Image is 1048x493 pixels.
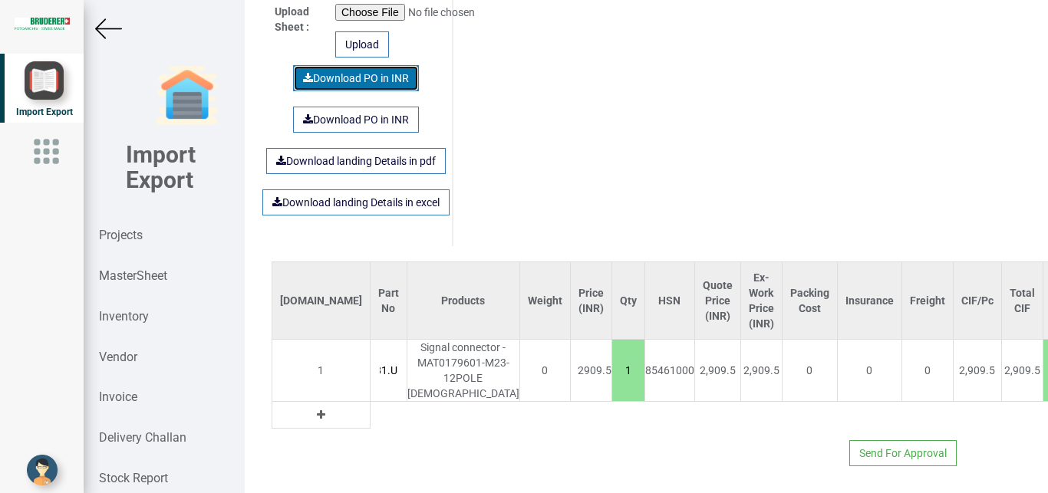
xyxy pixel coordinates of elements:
[837,340,901,402] td: 0
[782,262,837,340] th: Packing Cost
[16,107,73,117] span: Import Export
[293,107,419,133] a: Download PO in INR
[740,262,782,340] th: Ex-Work Price (INR)
[262,189,450,215] a: Download landing Details in excel
[272,340,370,402] td: 1
[293,65,419,91] a: Download PO in INR
[266,148,446,174] a: Download landing Details in pdf
[519,262,570,340] th: Weight
[837,262,901,340] th: Insurance
[378,285,399,316] div: Part No
[694,340,740,402] td: 2,909.5
[272,4,312,35] label: Upload Sheet :
[644,340,694,402] td: 85461000
[849,440,957,466] button: Send For Approval
[99,350,137,364] strong: Vendor
[99,471,168,485] strong: Stock Report
[99,309,149,324] strong: Inventory
[272,262,370,340] th: [DOMAIN_NAME]
[570,262,611,340] th: Price (INR)
[335,31,389,58] div: Upload
[157,65,218,127] img: garage-closed.png
[694,262,740,340] th: Quote Price (INR)
[99,389,137,404] strong: Invoice
[126,141,196,193] b: Import Export
[99,430,186,445] strong: Delivery Challan
[782,340,837,402] td: 0
[99,228,143,242] strong: Projects
[99,268,167,283] strong: MasterSheet
[415,293,512,308] div: Products
[1001,262,1043,340] th: Total CIF
[740,340,782,402] td: 2,909.5
[644,262,694,340] th: HSN
[519,340,570,402] td: 0
[1001,340,1043,402] td: 2,909.5
[901,340,953,402] td: 0
[953,340,1001,402] td: 2,909.5
[570,340,611,402] td: 2909.5
[407,340,519,401] div: Signal connector - MAT0179601-M23- 12POLE [DEMOGRAPHIC_DATA]
[953,262,1001,340] th: CIF/Pc
[611,262,644,340] th: Qty
[901,262,953,340] th: Freight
